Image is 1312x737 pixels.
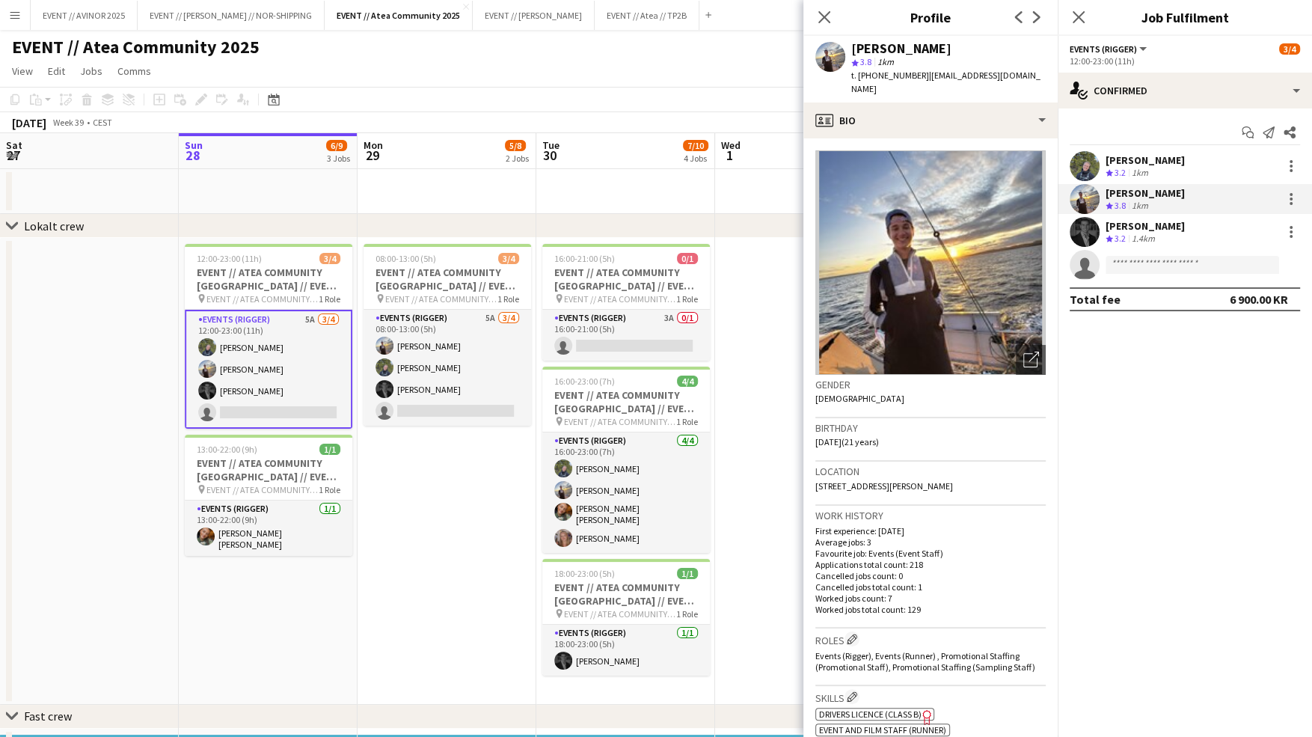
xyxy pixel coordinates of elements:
[364,138,383,152] span: Mon
[542,388,710,415] h3: EVENT // ATEA COMMUNITY [GEOGRAPHIC_DATA] // EVENT CREW
[375,253,436,264] span: 08:00-13:00 (5h)
[815,525,1046,536] p: First experience: [DATE]
[803,103,1058,138] div: Bio
[48,64,65,78] span: Edit
[676,416,698,427] span: 1 Role
[12,115,46,130] div: [DATE]
[542,310,710,361] app-card-role: Events (Rigger)3A0/116:00-21:00 (5h)
[542,367,710,553] app-job-card: 16:00-23:00 (7h)4/4EVENT // ATEA COMMUNITY [GEOGRAPHIC_DATA] // EVENT CREW EVENT // ATEA COMMUNIT...
[1129,167,1151,180] div: 1km
[542,581,710,608] h3: EVENT // ATEA COMMUNITY [GEOGRAPHIC_DATA] // EVENT CREW
[595,1,699,30] button: EVENT // Atea // TP2B
[185,244,352,429] app-job-card: 12:00-23:00 (11h)3/4EVENT // ATEA COMMUNITY [GEOGRAPHIC_DATA] // EVENT CREW EVENT // ATEA COMMUNI...
[1070,55,1300,67] div: 12:00-23:00 (11h)
[815,436,879,447] span: [DATE] (21 years)
[815,480,953,492] span: [STREET_ADDRESS][PERSON_NAME]
[1058,73,1312,108] div: Confirmed
[506,153,529,164] div: 2 Jobs
[564,608,676,620] span: EVENT // ATEA COMMUNITY [GEOGRAPHIC_DATA] // EVENT CREW
[6,61,39,81] a: View
[1129,233,1158,245] div: 1.4km
[815,465,1046,478] h3: Location
[325,1,473,30] button: EVENT // Atea Community 2025
[851,42,951,55] div: [PERSON_NAME]
[364,244,531,426] app-job-card: 08:00-13:00 (5h)3/4EVENT // ATEA COMMUNITY [GEOGRAPHIC_DATA] // EVENT CREW EVENT // ATEA COMMUNIT...
[117,64,151,78] span: Comms
[554,376,615,387] span: 16:00-23:00 (7h)
[676,608,698,620] span: 1 Role
[364,266,531,293] h3: EVENT // ATEA COMMUNITY [GEOGRAPHIC_DATA] // EVENT CREW
[815,593,1046,604] p: Worked jobs count: 7
[815,604,1046,615] p: Worked jobs total count: 129
[815,536,1046,548] p: Average jobs: 3
[542,559,710,676] app-job-card: 18:00-23:00 (5h)1/1EVENT // ATEA COMMUNITY [GEOGRAPHIC_DATA] // EVENT CREW EVENT // ATEA COMMUNIT...
[554,253,615,264] span: 16:00-21:00 (5h)
[111,61,157,81] a: Comms
[819,709,922,720] span: Drivers Licence (Class B)
[319,253,340,264] span: 3/4
[815,650,1035,673] span: Events (Rigger), Events (Runner) , Promotional Staffing (Promotional Staff), Promotional Staffing...
[684,153,708,164] div: 4 Jobs
[815,548,1046,559] p: Favourite job: Events (Event Staff)
[683,140,708,151] span: 7/10
[1070,43,1149,55] button: Events (Rigger)
[719,147,741,164] span: 1
[185,138,203,152] span: Sun
[185,435,352,556] app-job-card: 13:00-22:00 (9h)1/1EVENT // ATEA COMMUNITY [GEOGRAPHIC_DATA] // EVENT CREW EVENT // ATEA COMMUNIT...
[42,61,71,81] a: Edit
[93,117,112,128] div: CEST
[6,138,22,152] span: Sat
[473,1,595,30] button: EVENT // [PERSON_NAME]
[497,293,519,305] span: 1 Role
[815,378,1046,391] h3: Gender
[874,56,897,67] span: 1km
[326,140,347,151] span: 6/9
[498,253,519,264] span: 3/4
[74,61,108,81] a: Jobs
[677,568,698,579] span: 1/1
[1230,292,1288,307] div: 6 900.00 KR
[542,138,560,152] span: Tue
[327,153,350,164] div: 3 Jobs
[1106,219,1185,233] div: [PERSON_NAME]
[1058,7,1312,27] h3: Job Fulfilment
[542,432,710,553] app-card-role: Events (Rigger)4/416:00-23:00 (7h)[PERSON_NAME][PERSON_NAME][PERSON_NAME] [PERSON_NAME][PERSON_NAME]
[185,310,352,429] app-card-role: Events (Rigger)5A3/412:00-23:00 (11h)[PERSON_NAME][PERSON_NAME][PERSON_NAME]
[815,393,904,404] span: [DEMOGRAPHIC_DATA]
[1016,345,1046,375] div: Open photos pop-in
[542,244,710,361] div: 16:00-21:00 (5h)0/1EVENT // ATEA COMMUNITY [GEOGRAPHIC_DATA] // EVENT CREW EVENT // ATEA COMMUNIT...
[385,293,497,305] span: EVENT // ATEA COMMUNITY [GEOGRAPHIC_DATA] // EVENT CREW
[542,266,710,293] h3: EVENT // ATEA COMMUNITY [GEOGRAPHIC_DATA] // EVENT CREW
[24,709,72,724] div: Fast crew
[815,632,1046,647] h3: Roles
[138,1,325,30] button: EVENT // [PERSON_NAME] // NOR-SHIPPING
[815,509,1046,522] h3: Work history
[554,568,615,579] span: 18:00-23:00 (5h)
[815,421,1046,435] h3: Birthday
[1115,233,1126,244] span: 3.2
[206,484,319,495] span: EVENT // ATEA COMMUNITY [GEOGRAPHIC_DATA] // EVENT CREW LED
[197,444,257,455] span: 13:00-22:00 (9h)
[185,501,352,556] app-card-role: Events (Rigger)1/113:00-22:00 (9h)[PERSON_NAME] [PERSON_NAME]
[319,293,340,305] span: 1 Role
[1129,200,1151,212] div: 1km
[1115,200,1126,211] span: 3.8
[815,150,1046,375] img: Crew avatar or photo
[803,7,1058,27] h3: Profile
[197,253,262,264] span: 12:00-23:00 (11h)
[677,253,698,264] span: 0/1
[564,416,676,427] span: EVENT // ATEA COMMUNITY [GEOGRAPHIC_DATA] // EVENT CREW
[540,147,560,164] span: 30
[564,293,676,305] span: EVENT // ATEA COMMUNITY [GEOGRAPHIC_DATA] // EVENT CREW
[676,293,698,305] span: 1 Role
[860,56,871,67] span: 3.8
[1070,292,1121,307] div: Total fee
[24,218,84,233] div: Lokalt crew
[815,689,1046,705] h3: Skills
[815,581,1046,593] p: Cancelled jobs total count: 1
[12,64,33,78] span: View
[721,138,741,152] span: Wed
